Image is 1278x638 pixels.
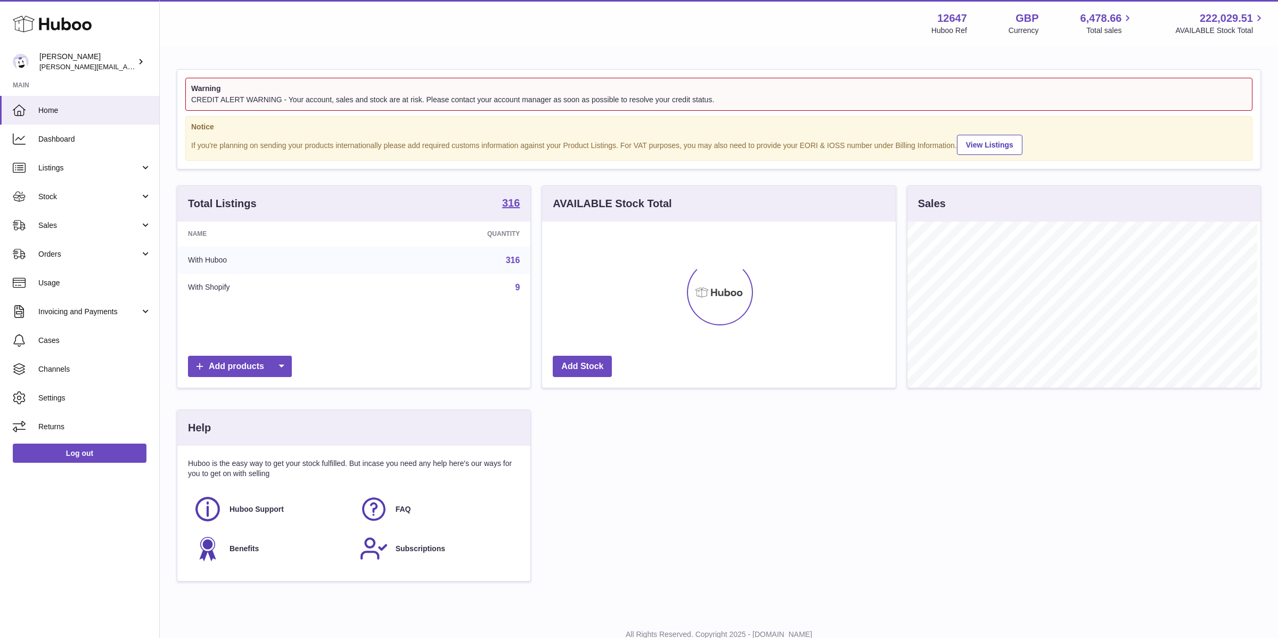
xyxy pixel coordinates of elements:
a: Subscriptions [359,534,515,563]
a: FAQ [359,495,515,524]
a: 316 [502,198,520,210]
a: Add Stock [553,356,612,378]
span: Sales [38,220,140,231]
span: Stock [38,192,140,202]
span: Orders [38,249,140,259]
div: CREDIT ALERT WARNING - Your account, sales and stock are at risk. Please contact your account man... [191,95,1247,105]
h3: Help [188,421,211,435]
a: 9 [515,283,520,292]
p: Huboo is the easy way to get your stock fulfilled. But incase you need any help here's our ways f... [188,459,520,479]
span: Subscriptions [396,544,445,554]
span: Huboo Support [230,504,284,514]
span: Channels [38,364,151,374]
a: Huboo Support [193,495,349,524]
div: If you're planning on sending your products internationally please add required customs informati... [191,134,1247,156]
span: Usage [38,278,151,288]
span: Listings [38,163,140,173]
strong: GBP [1015,11,1038,26]
h3: AVAILABLE Stock Total [553,197,671,211]
td: With Shopify [177,274,368,301]
div: [PERSON_NAME] [39,52,135,72]
div: Currency [1009,26,1039,36]
span: Settings [38,393,151,403]
div: Huboo Ref [931,26,967,36]
a: Add products [188,356,292,378]
a: 316 [506,256,520,265]
span: AVAILABLE Stock Total [1175,26,1265,36]
a: 6,478.66 Total sales [1080,11,1134,36]
a: 222,029.51 AVAILABLE Stock Total [1175,11,1265,36]
td: With Huboo [177,247,368,274]
a: Log out [13,444,146,463]
span: Returns [38,422,151,432]
span: Dashboard [38,134,151,144]
h3: Total Listings [188,197,257,211]
strong: 12647 [937,11,967,26]
strong: 316 [502,198,520,208]
img: peter@pinter.co.uk [13,54,29,70]
strong: Notice [191,122,1247,132]
h3: Sales [918,197,946,211]
span: Cases [38,336,151,346]
span: Home [38,105,151,116]
span: Invoicing and Payments [38,307,140,317]
a: View Listings [957,135,1022,155]
span: FAQ [396,504,411,514]
span: 6,478.66 [1080,11,1122,26]
span: Total sales [1086,26,1134,36]
th: Name [177,222,368,246]
span: 222,029.51 [1200,11,1253,26]
span: Benefits [230,544,259,554]
strong: Warning [191,84,1247,94]
a: Benefits [193,534,349,563]
th: Quantity [368,222,531,246]
span: [PERSON_NAME][EMAIL_ADDRESS][PERSON_NAME][DOMAIN_NAME] [39,62,271,71]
